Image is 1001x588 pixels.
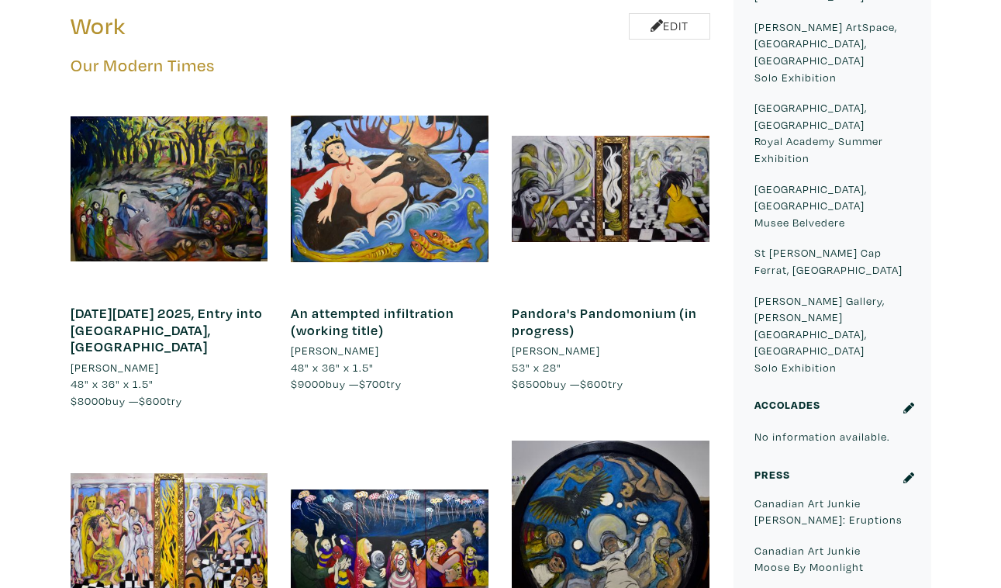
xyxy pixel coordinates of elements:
[512,304,697,339] a: Pandora's Pandomonium (in progress)
[359,376,386,391] span: $700
[71,393,105,408] span: $8000
[512,376,623,391] span: buy — try
[754,495,910,528] p: Canadian Art Junkie [PERSON_NAME]: Eruptions
[71,393,182,408] span: buy — try
[754,397,820,412] small: Accolades
[139,393,167,408] span: $600
[71,55,710,76] h5: Our Modern Times
[754,292,910,376] p: [PERSON_NAME] Gallery, [PERSON_NAME][GEOGRAPHIC_DATA], [GEOGRAPHIC_DATA] Solo Exhibition
[629,13,710,40] a: Edit
[512,360,561,375] span: 53" x 28"
[291,304,454,339] a: An attempted infiltration (working title)
[71,359,268,376] a: [PERSON_NAME]
[71,359,159,376] li: [PERSON_NAME]
[754,467,790,482] small: Press
[580,376,608,391] span: $600
[71,304,263,355] a: [DATE][DATE] 2025, Entry into [GEOGRAPHIC_DATA], [GEOGRAPHIC_DATA]
[291,376,402,391] span: buy — try
[512,342,600,359] li: [PERSON_NAME]
[754,181,910,231] p: [GEOGRAPHIC_DATA], [GEOGRAPHIC_DATA] Musee Belvedere
[512,376,547,391] span: $6500
[754,429,890,444] small: No information available.
[291,376,326,391] span: $9000
[512,342,709,359] a: [PERSON_NAME]
[754,244,910,278] p: St [PERSON_NAME] Cap Ferrat, [GEOGRAPHIC_DATA]
[71,376,154,391] span: 48" x 36" x 1.5"
[754,19,910,85] p: [PERSON_NAME] ArtSpace, [GEOGRAPHIC_DATA], [GEOGRAPHIC_DATA] Solo Exhibition
[754,99,910,166] p: [GEOGRAPHIC_DATA], [GEOGRAPHIC_DATA] Royal Academy Summer Exhibition
[291,342,488,359] a: [PERSON_NAME]
[291,360,374,375] span: 48" x 36" x 1.5"
[291,342,379,359] li: [PERSON_NAME]
[71,12,379,41] h3: Work
[754,542,910,576] p: Canadian Art Junkie Moose By Moonlight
